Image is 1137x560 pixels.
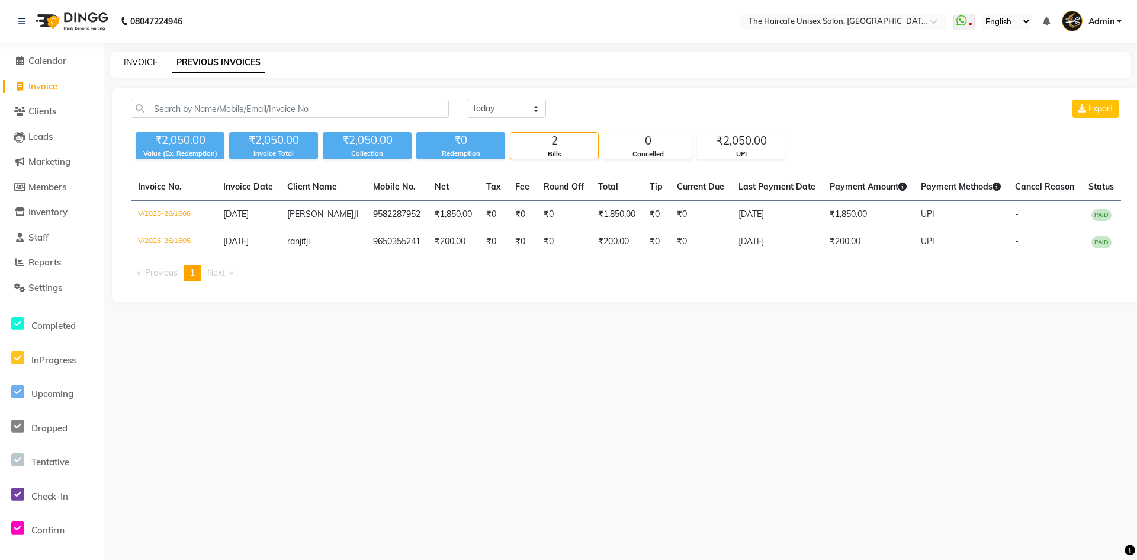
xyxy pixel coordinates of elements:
[124,57,158,68] a: INVOICE
[479,228,508,255] td: ₹0
[479,201,508,229] td: ₹0
[28,181,66,193] span: Members
[306,236,310,247] span: ji
[172,52,265,73] a: PREVIOUS INVOICES
[30,5,111,38] img: logo
[28,131,53,142] span: Leads
[354,209,359,219] span: JI
[3,256,101,270] a: Reports
[921,181,1001,192] span: Payment Methods
[731,201,823,229] td: [DATE]
[366,201,428,229] td: 9582287952
[373,181,416,192] span: Mobile No.
[3,231,101,245] a: Staff
[670,228,731,255] td: ₹0
[31,320,76,331] span: Completed
[229,149,318,159] div: Invoice Total
[223,209,249,219] span: [DATE]
[229,132,318,149] div: ₹2,050.00
[28,81,57,92] span: Invoice
[145,267,178,278] span: Previous
[1062,11,1083,31] img: Admin
[3,80,101,94] a: Invoice
[1015,236,1019,247] span: -
[287,209,354,219] span: [PERSON_NAME]
[223,181,273,192] span: Invoice Date
[3,155,101,169] a: Marketing
[28,156,70,167] span: Marketing
[28,257,61,268] span: Reports
[738,181,815,192] span: Last Payment Date
[3,181,101,194] a: Members
[131,201,216,229] td: V/2025-26/1606
[136,132,224,149] div: ₹2,050.00
[138,181,182,192] span: Invoice No.
[31,491,68,502] span: Check-In
[510,149,598,159] div: Bills
[921,209,934,219] span: UPI
[643,228,670,255] td: ₹0
[1091,209,1112,221] span: PAID
[3,105,101,119] a: Clients
[31,456,69,468] span: Tentative
[698,133,785,149] div: ₹2,050.00
[28,282,62,293] span: Settings
[31,423,68,434] span: Dropped
[207,267,225,278] span: Next
[428,228,479,255] td: ₹200.00
[28,55,66,66] span: Calendar
[190,267,195,278] span: 1
[131,228,216,255] td: V/2025-26/1605
[677,181,724,192] span: Current Due
[416,132,505,149] div: ₹0
[510,133,598,149] div: 2
[830,181,907,192] span: Payment Amount
[136,149,224,159] div: Value (Ex. Redemption)
[823,228,914,255] td: ₹200.00
[28,105,56,117] span: Clients
[591,201,643,229] td: ₹1,850.00
[670,201,731,229] td: ₹0
[598,181,618,192] span: Total
[323,149,412,159] div: Collection
[130,5,182,38] b: 08047224946
[3,206,101,219] a: Inventory
[435,181,449,192] span: Net
[643,201,670,229] td: ₹0
[508,201,537,229] td: ₹0
[515,181,529,192] span: Fee
[650,181,663,192] span: Tip
[1015,209,1019,219] span: -
[366,228,428,255] td: 9650355241
[3,130,101,144] a: Leads
[31,524,65,536] span: Confirm
[604,149,692,159] div: Cancelled
[28,232,49,243] span: Staff
[287,181,337,192] span: Client Name
[1088,181,1114,192] span: Status
[31,354,76,366] span: InProgress
[31,388,73,399] span: Upcoming
[508,228,537,255] td: ₹0
[28,206,68,217] span: Inventory
[591,228,643,255] td: ₹200.00
[537,228,591,255] td: ₹0
[131,265,1121,281] nav: Pagination
[416,149,505,159] div: Redemption
[3,281,101,295] a: Settings
[1088,103,1113,114] span: Export
[323,132,412,149] div: ₹2,050.00
[823,201,914,229] td: ₹1,850.00
[131,100,449,118] input: Search by Name/Mobile/Email/Invoice No
[1088,15,1114,28] span: Admin
[921,236,934,247] span: UPI
[3,55,101,68] a: Calendar
[223,236,249,247] span: [DATE]
[1072,100,1119,118] button: Export
[1015,181,1074,192] span: Cancel Reason
[698,149,785,159] div: UPI
[428,201,479,229] td: ₹1,850.00
[604,133,692,149] div: 0
[486,181,501,192] span: Tax
[731,228,823,255] td: [DATE]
